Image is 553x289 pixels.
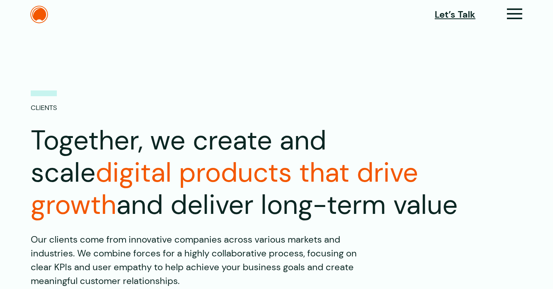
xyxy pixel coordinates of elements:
[31,233,368,288] p: Our clients come from innovative companies across various markets and industries. We combine forc...
[31,125,469,221] h1: Together, we create and scale and deliver long-term value
[435,8,475,21] a: Let’s Talk
[30,6,48,23] img: The Daylight Studio Logo
[31,155,418,222] span: digital products that drive growth
[31,90,57,113] p: Clients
